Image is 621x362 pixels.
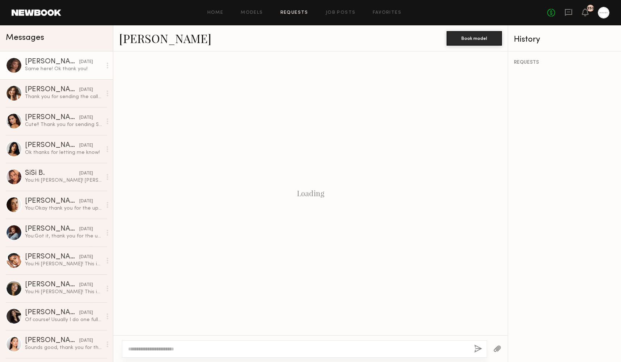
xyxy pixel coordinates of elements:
div: SiSi B. [25,170,79,177]
div: [DATE] [79,282,93,289]
div: [PERSON_NAME] [25,309,79,316]
div: [DATE] [79,114,93,121]
div: [PERSON_NAME] [25,281,79,289]
a: [PERSON_NAME] [119,30,211,46]
div: You: Hi [PERSON_NAME]! [PERSON_NAME] here from Honeydew's team. We're casting for our upcoming ho... [25,177,102,184]
a: Favorites [373,10,401,15]
div: Thank you for sending the call sheet! [25,93,102,100]
div: [DATE] [79,59,93,66]
div: [DATE] [79,226,93,233]
div: Sounds good, thank you for the update! [25,344,102,351]
div: [PERSON_NAME] [25,58,79,66]
div: [PERSON_NAME] [25,226,79,233]
div: [DATE] [79,87,93,93]
div: [PERSON_NAME] [25,337,79,344]
div: Of course! Usually I do one full edited video, along with raw footage, and a couple of pictures b... [25,316,102,323]
div: [PERSON_NAME] [25,198,79,205]
a: Requests [280,10,308,15]
a: Job Posts [326,10,356,15]
a: Book model [447,35,502,41]
div: [DATE] [79,170,93,177]
div: Ok thanks for letting me know! [25,149,102,156]
div: [PERSON_NAME] [25,114,79,121]
button: Book model [447,31,502,46]
div: 253 [587,7,594,10]
a: Models [241,10,263,15]
div: You: Okay thank you for the update! [25,205,102,212]
div: [DATE] [79,142,93,149]
div: [PERSON_NAME] [25,86,79,93]
div: You: Got it, thank you for the update xx [25,233,102,240]
div: Same here! Ok thank you! [25,66,102,72]
div: You: Hi [PERSON_NAME]! This is [PERSON_NAME] from Honeydew's marketing team :) We're shooting som... [25,289,102,295]
div: Cute!! Thank you for sending See you next week :) [25,121,102,128]
div: Loading [297,189,324,198]
div: [DATE] [79,337,93,344]
div: [DATE] [79,310,93,316]
div: [DATE] [79,254,93,261]
div: History [514,35,615,44]
div: REQUESTS [514,60,615,65]
div: You: Hi [PERSON_NAME]! This is [PERSON_NAME] from Honeydew's marketing team :) We're shooting som... [25,261,102,268]
div: [PERSON_NAME] [25,253,79,261]
span: Messages [6,34,44,42]
div: [DATE] [79,198,93,205]
div: [PERSON_NAME] [25,142,79,149]
a: Home [207,10,224,15]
